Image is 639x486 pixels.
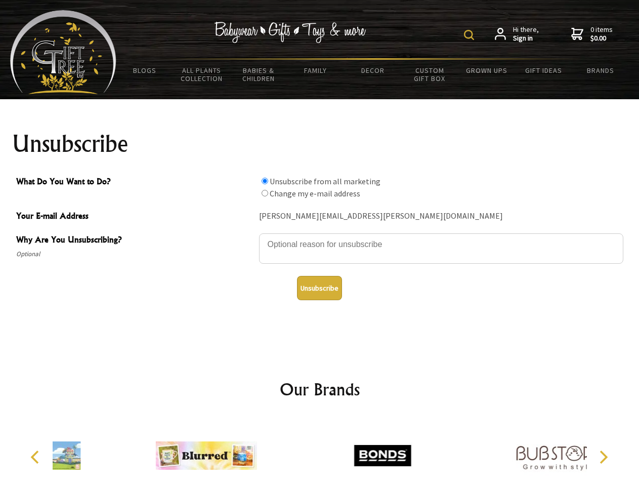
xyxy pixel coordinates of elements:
img: product search [464,30,474,40]
a: 0 items$0.00 [571,25,613,43]
button: Previous [25,446,48,468]
textarea: Why Are You Unsubscribing? [259,233,623,264]
a: Family [287,60,345,81]
input: What Do You Want to Do? [262,190,268,196]
a: Custom Gift Box [401,60,458,89]
span: Why Are You Unsubscribing? [16,233,254,248]
img: Babyware - Gifts - Toys and more... [10,10,116,94]
a: All Plants Collection [174,60,231,89]
a: BLOGS [116,60,174,81]
a: Babies & Children [230,60,287,89]
button: Unsubscribe [297,276,342,300]
strong: Sign in [513,34,539,43]
a: Grown Ups [458,60,515,81]
span: Optional [16,248,254,260]
span: Your E-mail Address [16,210,254,224]
input: What Do You Want to Do? [262,178,268,184]
label: Change my e-mail address [270,188,360,198]
a: Decor [344,60,401,81]
span: 0 items [590,25,613,43]
span: What Do You Want to Do? [16,175,254,190]
img: Babywear - Gifts - Toys & more [215,22,366,43]
span: Hi there, [513,25,539,43]
a: Gift Ideas [515,60,572,81]
strong: $0.00 [590,34,613,43]
a: Brands [572,60,629,81]
button: Next [592,446,614,468]
div: [PERSON_NAME][EMAIL_ADDRESS][PERSON_NAME][DOMAIN_NAME] [259,209,623,224]
h1: Unsubscribe [12,132,627,156]
h2: Our Brands [20,377,619,401]
a: Hi there,Sign in [495,25,539,43]
label: Unsubscribe from all marketing [270,176,380,186]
